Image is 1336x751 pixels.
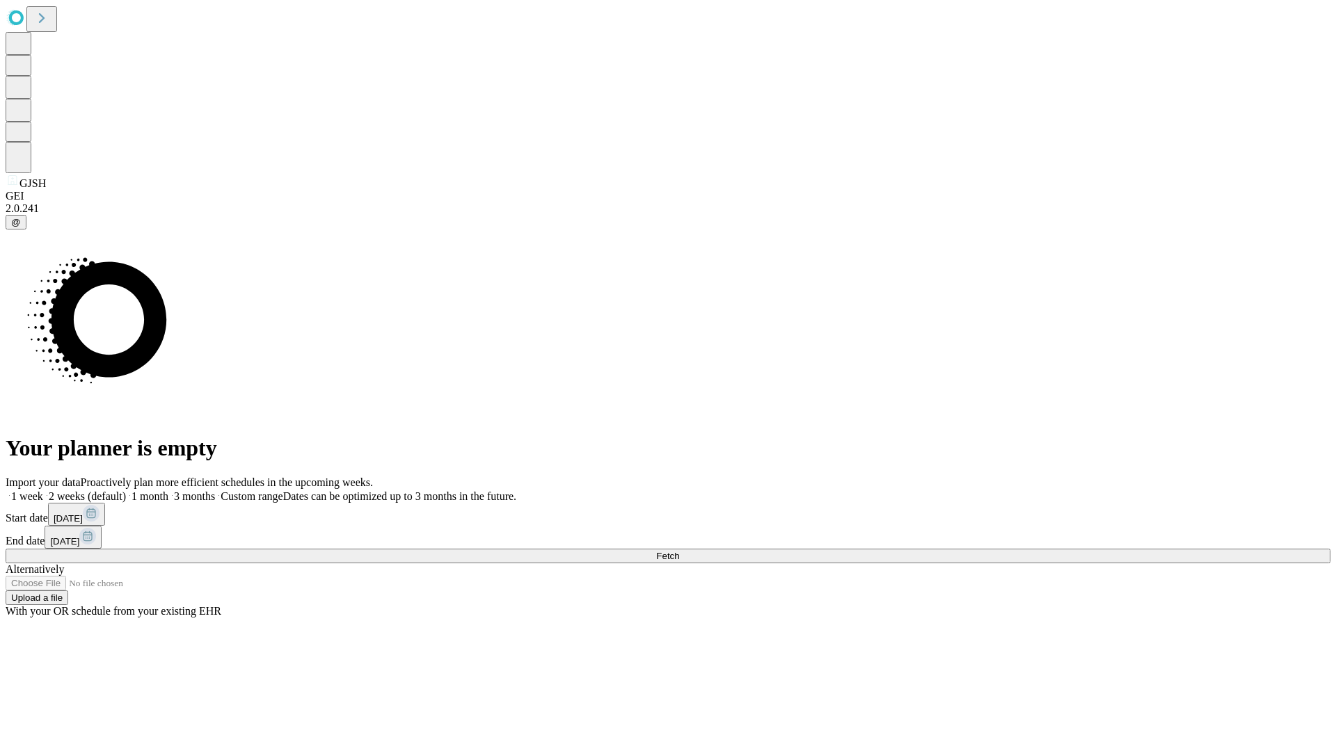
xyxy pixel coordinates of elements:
span: [DATE] [50,536,79,547]
span: Custom range [221,490,283,502]
button: [DATE] [48,503,105,526]
span: 2 weeks (default) [49,490,126,502]
div: End date [6,526,1330,549]
h1: Your planner is empty [6,435,1330,461]
div: GEI [6,190,1330,202]
span: GJSH [19,177,46,189]
div: Start date [6,503,1330,526]
span: 1 month [132,490,168,502]
span: 1 week [11,490,43,502]
button: @ [6,215,26,229]
button: Fetch [6,549,1330,563]
span: Alternatively [6,563,64,575]
span: Dates can be optimized up to 3 months in the future. [283,490,516,502]
button: [DATE] [45,526,102,549]
span: Proactively plan more efficient schedules in the upcoming weeks. [81,476,373,488]
div: 2.0.241 [6,202,1330,215]
button: Upload a file [6,590,68,605]
span: With your OR schedule from your existing EHR [6,605,221,617]
span: [DATE] [54,513,83,524]
span: @ [11,217,21,227]
span: Import your data [6,476,81,488]
span: Fetch [656,551,679,561]
span: 3 months [174,490,215,502]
